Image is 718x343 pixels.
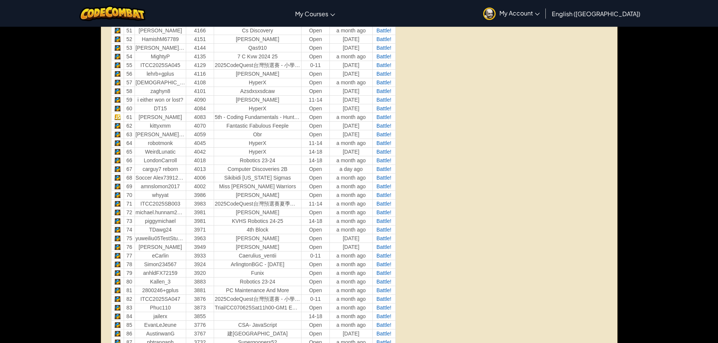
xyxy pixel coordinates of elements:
td: [PERSON_NAME] [214,69,301,78]
a: Battle! [377,53,392,59]
a: Battle! [377,209,392,215]
td: ITCC2025SB003 [135,199,186,208]
td: eCarlin [135,251,186,260]
a: My Account [479,2,543,25]
td: a month ago [330,320,372,329]
td: 2800246+gplus [135,286,186,294]
a: Battle! [377,97,392,103]
span: Battle! [377,183,392,189]
span: Battle! [377,244,392,250]
td: Robotics 23-24 [214,156,301,165]
td: Open [301,104,330,113]
td: [DATE] [330,104,372,113]
a: Battle! [377,166,392,172]
td: 2025CodeQuest台灣預選賽 - 小學組初賽 [214,294,301,303]
a: Battle! [377,175,392,181]
td: 3876 [186,294,214,303]
td: [PERSON_NAME] [214,35,301,43]
td: ITCC2025SA045 [135,61,186,69]
td: 81 [124,286,135,294]
img: CodeCombat logo [80,6,145,21]
td: 54 [124,52,135,61]
td: 建[GEOGRAPHIC_DATA] [214,329,301,338]
td: [DATE] [330,121,372,130]
span: Battle! [377,45,392,51]
td: ArlingtonBGC - [DATE] [214,260,301,268]
td: 4090 [186,95,214,104]
td: a month ago [330,139,372,147]
td: Open [301,173,330,182]
td: 14-18 [301,312,330,320]
td: 58 [124,87,135,95]
td: Simon234567 [135,260,186,268]
td: 3776 [186,320,214,329]
td: 80 [124,277,135,286]
td: HamishM67789 [135,35,186,43]
a: Battle! [377,305,392,311]
td: 14-18 [301,147,330,156]
a: Battle! [377,313,392,319]
td: 73 [124,216,135,225]
td: Sikibidi [US_STATE] sigmas [214,173,301,182]
span: English ([GEOGRAPHIC_DATA]) [552,10,640,18]
td: Open [301,130,330,139]
span: Battle! [377,218,392,224]
td: a month ago [330,312,372,320]
td: [DATE] [330,87,372,95]
td: 4151 [186,35,214,43]
td: 82 [124,294,135,303]
td: piggymichael [135,216,186,225]
td: [DEMOGRAPHIC_DATA] [135,78,186,87]
td: 3983 [186,199,214,208]
td: 7 C Kvw 2024 25 [214,52,301,61]
td: a month ago [330,286,372,294]
td: 3981 [186,208,214,216]
td: TDawg24 [135,225,186,234]
span: Battle! [377,114,392,120]
td: whyyat [135,191,186,199]
a: Battle! [377,105,392,111]
td: [PERSON_NAME] [135,242,186,251]
a: Battle! [377,279,392,285]
td: 4059 [186,130,214,139]
td: Caerulius_ventii [214,251,301,260]
td: 4144 [186,43,214,52]
td: MightyP [135,52,186,61]
td: 72 [124,208,135,216]
td: lehrb+gplus [135,69,186,78]
td: Open [301,182,330,191]
a: Battle! [377,331,392,337]
td: 85 [124,320,135,329]
td: a month ago [330,294,372,303]
td: 75 [124,234,135,242]
td: 11-14 [301,95,330,104]
a: Battle! [377,287,392,293]
td: 79 [124,268,135,277]
td: Soccer Alex73912966 [135,173,186,182]
td: 4042 [186,147,214,156]
td: 4129 [186,61,214,69]
td: [DATE] [330,329,372,338]
td: HyperX [214,139,301,147]
td: jailerx [135,312,186,320]
td: Open [301,26,330,35]
a: Battle! [377,261,392,267]
span: Battle! [377,296,392,302]
td: a day ago [330,165,372,173]
td: 11-14 [301,139,330,147]
td: 3881 [186,286,214,294]
td: 52 [124,35,135,43]
td: 3971 [186,225,214,234]
td: KVHS Robotics 24-25 [214,216,301,225]
td: Computer Discoveries 2B [214,165,301,173]
a: Battle! [377,140,392,146]
td: [DATE] [330,69,372,78]
td: a month ago [330,52,372,61]
a: Battle! [377,62,392,68]
td: Open [301,87,330,95]
td: Open [301,286,330,294]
